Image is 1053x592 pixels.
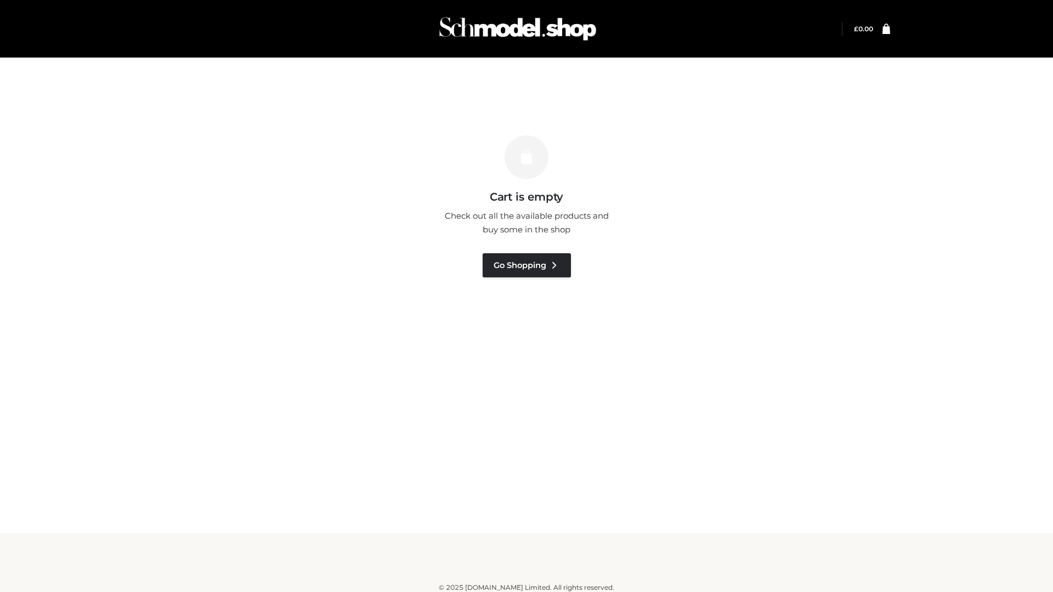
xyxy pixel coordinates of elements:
[439,209,614,237] p: Check out all the available products and buy some in the shop
[854,25,858,33] span: £
[435,7,600,50] img: Schmodel Admin 964
[188,190,865,203] h3: Cart is empty
[483,253,571,277] a: Go Shopping
[854,25,873,33] bdi: 0.00
[854,25,873,33] a: £0.00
